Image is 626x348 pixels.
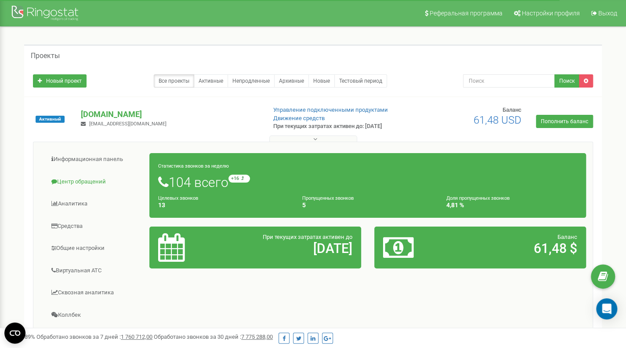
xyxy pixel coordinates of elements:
small: +16 [228,175,250,183]
h4: 13 [158,202,289,209]
a: Аналитика [40,193,150,215]
h1: 104 всего [158,175,577,190]
a: Новый проект [33,74,87,88]
small: Целевых звонков [158,195,198,201]
a: Все проекты [154,74,194,88]
a: Управление подключенными продуктами [273,106,388,113]
span: Настройки профиля [522,10,580,17]
a: Движение средств [273,115,325,121]
div: Open Intercom Messenger [596,298,617,319]
h5: Проекты [31,52,60,60]
span: При текущих затратах активен до [263,234,352,240]
a: Коллбек [40,304,150,326]
u: 1 760 712,00 [121,333,152,340]
a: Средства [40,216,150,237]
small: Пропущенных звонков [302,195,354,201]
span: [EMAIL_ADDRESS][DOMAIN_NAME] [89,121,166,127]
span: Реферальная программа [430,10,503,17]
a: Активные [194,74,228,88]
span: Обработано звонков за 7 дней : [36,333,152,340]
span: Выход [598,10,617,17]
small: Доля пропущенных звонков [446,195,510,201]
span: Баланс [503,106,521,113]
span: Баланс [557,234,577,240]
button: Поиск [554,74,579,88]
h4: 4,81 % [446,202,577,209]
a: Пополнить баланс [536,115,593,128]
a: Виртуальная АТС [40,260,150,282]
p: При текущих затратах активен до: [DATE] [273,122,403,131]
p: [DOMAIN_NAME] [81,109,259,120]
a: Непродленные [228,74,275,88]
a: Общие настройки [40,238,150,259]
span: Обработано звонков за 30 дней : [154,333,273,340]
input: Поиск [463,74,555,88]
h2: [DATE] [227,241,352,256]
span: Активный [36,116,65,123]
a: Сквозная аналитика [40,282,150,304]
a: Тестовый период [334,74,387,88]
u: 7 775 288,00 [241,333,273,340]
h2: 61,48 $ [452,241,577,256]
span: 61,48 USD [474,114,521,126]
a: Новые [308,74,335,88]
a: Информационная панель [40,149,150,170]
a: Архивные [274,74,309,88]
button: Open CMP widget [4,322,25,344]
h4: 5 [302,202,433,209]
a: Центр обращений [40,171,150,193]
small: Статистика звонков за неделю [158,163,229,169]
